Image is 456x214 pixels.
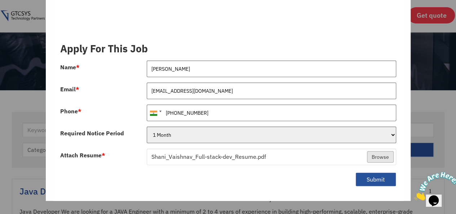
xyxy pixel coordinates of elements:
input: 081234 56789 [147,105,396,121]
label: Phone [60,108,81,114]
button: Submit [355,172,396,187]
h3: Apply For This Job [60,43,396,55]
iframe: chat widget [411,169,456,203]
span: 1 [3,3,6,9]
label: Attach Resume [60,152,105,158]
div: India (भारत): +91 [147,105,164,121]
img: Chat attention grabber [3,3,48,31]
label: Required Notice Period [60,130,124,136]
label: Name [60,64,80,70]
label: Email [60,86,79,92]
